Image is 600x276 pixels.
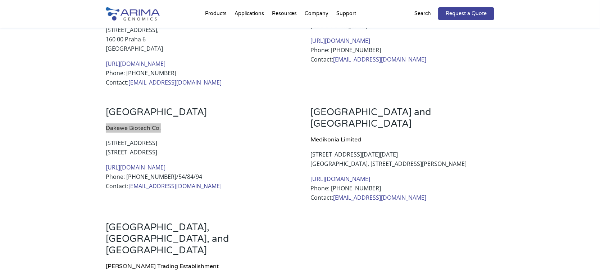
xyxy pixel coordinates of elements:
h4: Dakewe Biotech Co. [106,123,289,138]
h4: Medikonia Limited [311,135,494,150]
a: [URL][DOMAIN_NAME] [106,60,165,68]
p: Phone: [PHONE_NUMBER] Contact: [106,59,289,87]
a: [URL][DOMAIN_NAME] [311,175,371,183]
a: [EMAIL_ADDRESS][DOMAIN_NAME] [128,182,222,190]
p: Phone: [PHONE_NUMBER] Contact: [311,174,494,202]
a: [URL][DOMAIN_NAME] [106,163,165,171]
p: [STREET_ADDRESS], 160 00 Praha 6 [GEOGRAPHIC_DATA] [106,25,289,59]
a: Request a Quote [438,7,494,20]
a: [URL][DOMAIN_NAME] [311,37,371,45]
img: Arima-Genomics-logo [106,7,160,21]
a: [EMAIL_ADDRESS][DOMAIN_NAME] [333,194,427,202]
p: Search [414,9,431,18]
p: [STREET_ADDRESS] [STREET_ADDRESS] [106,138,289,163]
a: [EMAIL_ADDRESS][DOMAIN_NAME] [333,55,427,63]
h3: [GEOGRAPHIC_DATA] and [GEOGRAPHIC_DATA] [311,107,494,135]
p: Phone: [PHONE_NUMBER] Contact: [311,36,494,64]
p: Phone: [PHONE_NUMBER]/54/84/94 Contact: [106,163,289,191]
p: [STREET_ADDRESS][DATE][DATE] [GEOGRAPHIC_DATA], [STREET_ADDRESS][PERSON_NAME] [311,150,494,174]
a: [EMAIL_ADDRESS][DOMAIN_NAME] [128,78,222,86]
h3: [GEOGRAPHIC_DATA] [106,107,289,123]
h3: [GEOGRAPHIC_DATA], [GEOGRAPHIC_DATA], and [GEOGRAPHIC_DATA] [106,222,289,262]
